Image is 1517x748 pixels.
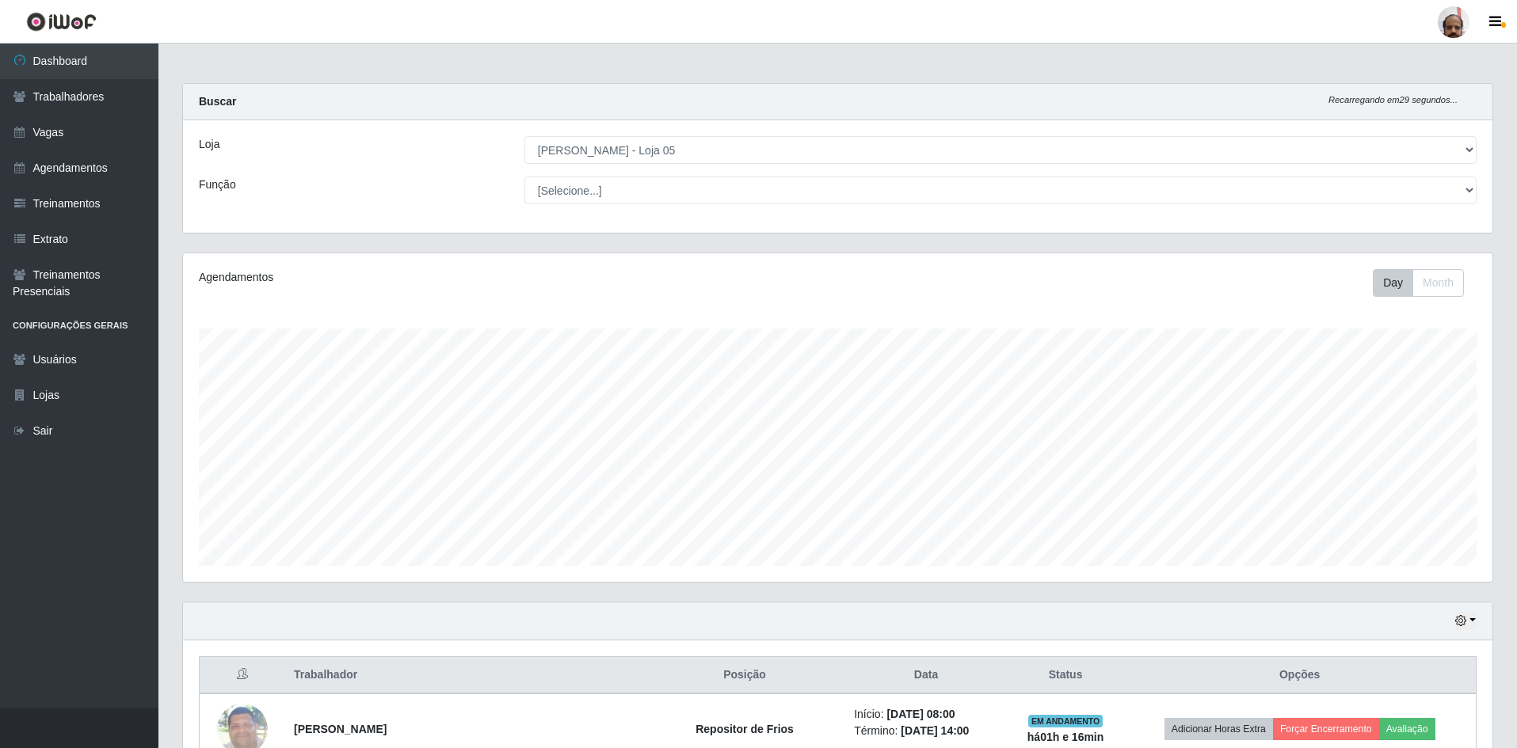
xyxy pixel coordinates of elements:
[1328,95,1458,104] i: Recarregando em 29 segundos...
[645,657,844,694] th: Posição
[1027,731,1104,743] strong: há 01 h e 16 min
[854,723,998,739] li: Término:
[199,177,236,193] label: Função
[1373,269,1477,297] div: Toolbar with button groups
[1373,269,1464,297] div: First group
[1028,715,1103,727] span: EM ANDAMENTO
[696,723,794,735] strong: Repositor de Frios
[1164,718,1273,740] button: Adicionar Horas Extra
[1373,269,1413,297] button: Day
[26,12,97,32] img: CoreUI Logo
[199,136,219,153] label: Loja
[886,708,955,720] time: [DATE] 08:00
[1412,269,1464,297] button: Month
[199,269,718,286] div: Agendamentos
[1273,718,1379,740] button: Forçar Encerramento
[199,95,236,108] strong: Buscar
[1379,718,1435,740] button: Avaliação
[1123,657,1476,694] th: Opções
[844,657,1008,694] th: Data
[901,724,969,737] time: [DATE] 14:00
[284,657,645,694] th: Trabalhador
[294,723,387,735] strong: [PERSON_NAME]
[854,706,998,723] li: Início:
[1008,657,1123,694] th: Status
